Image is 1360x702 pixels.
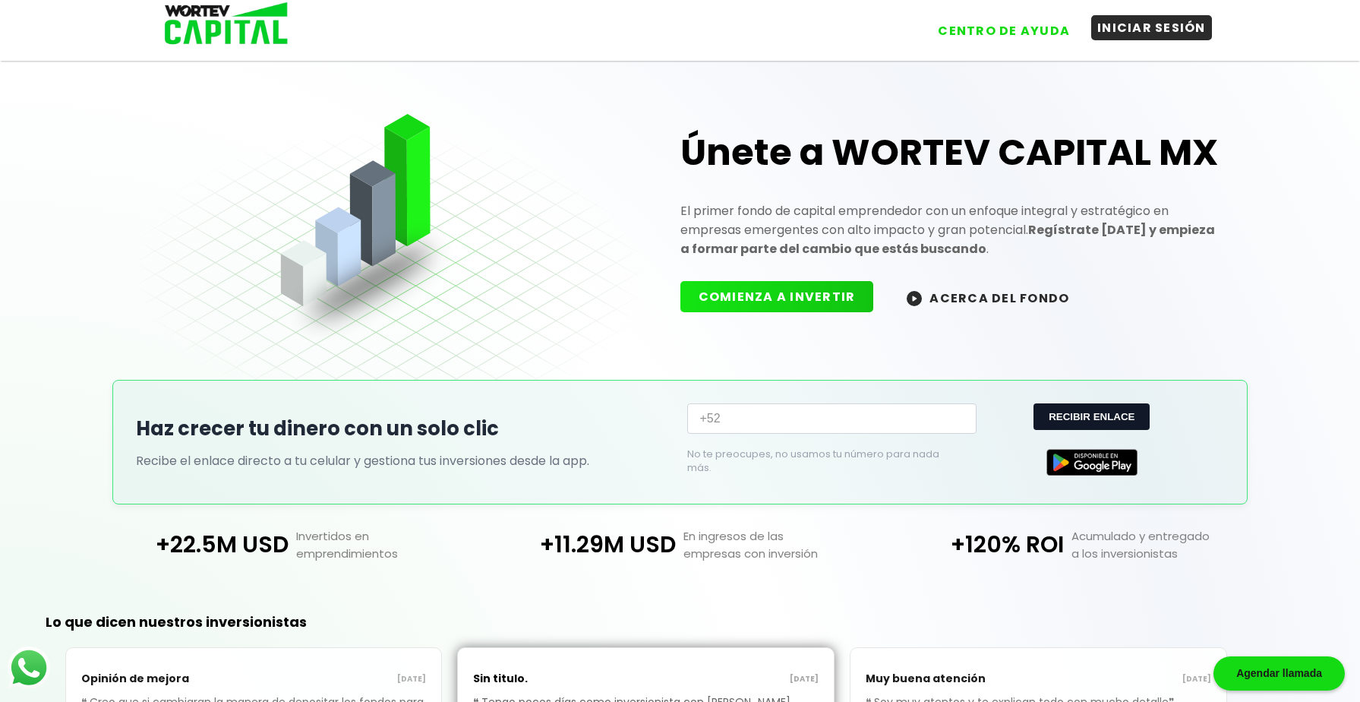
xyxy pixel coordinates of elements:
p: Sin titulo. [473,663,645,694]
a: INICIAR SESIÓN [1076,7,1212,43]
p: Invertidos en emprendimientos [289,527,486,562]
strong: Regístrate [DATE] y empieza a formar parte del cambio que estás buscando [680,221,1215,258]
div: Agendar llamada [1213,656,1345,691]
button: RECIBIR ENLACE [1033,403,1150,430]
button: ACERCA DEL FONDO [888,281,1087,314]
p: El primer fondo de capital emprendedor con un enfoque integral y estratégico en empresas emergent... [680,201,1224,258]
p: En ingresos de las empresas con inversión [676,527,873,562]
p: Opinión de mejora [81,663,254,694]
h1: Únete a WORTEV CAPITAL MX [680,128,1224,177]
p: [DATE] [646,673,819,685]
img: Google Play [1046,449,1138,476]
p: Acumulado y entregado a los inversionistas [1064,527,1261,562]
h2: Haz crecer tu dinero con un solo clic [136,414,672,444]
button: COMIENZA A INVERTIR [680,281,874,312]
p: Muy buena atención [866,663,1038,694]
a: CENTRO DE AYUDA [917,7,1076,43]
p: +22.5M USD [99,527,289,562]
img: logos_whatsapp-icon.242b2217.svg [8,647,50,689]
a: COMIENZA A INVERTIR [680,288,889,305]
img: wortev-capital-acerca-del-fondo [907,291,922,306]
button: CENTRO DE AYUDA [932,18,1076,43]
button: INICIAR SESIÓN [1091,15,1212,40]
p: +11.29M USD [486,527,676,562]
p: No te preocupes, no usamos tu número para nada más. [687,447,951,475]
p: +120% ROI [874,527,1064,562]
p: [DATE] [1038,673,1210,685]
p: Recibe el enlace directo a tu celular y gestiona tus inversiones desde la app. [136,451,672,470]
p: [DATE] [254,673,426,685]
